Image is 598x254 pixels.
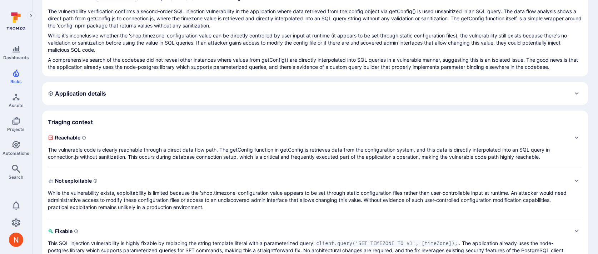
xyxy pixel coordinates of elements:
[9,233,23,247] img: ACg8ocIprwjrgDQnDsNSk9Ghn5p5-B8DpAKWoJ5Gi9syOE4K59tr4Q=s96-c
[29,13,34,19] i: Expand navigation menu
[42,82,588,105] div: Expand
[48,175,582,211] div: Expand
[48,118,93,126] h2: Triaging context
[9,233,23,247] div: Neeren Patki
[48,56,582,71] p: A comprehensive search of the codebase did not reveal other instances where values from getConfig...
[93,179,98,183] svg: Indicates if a vulnerability can be exploited by an attacker to gain unauthorized access, execute...
[48,8,582,29] p: The vulnerability verification confirms a second-order SQL injection vulnerability in the applica...
[315,240,459,247] code: client.query('SET TIMEZONE TO $1', [timeZone]);
[82,136,86,140] svg: Indicates if a vulnerability code, component, function or a library can actually be reached or in...
[3,151,29,156] span: Automations
[48,32,582,54] p: While it's inconclusive whether the 'shop.timezone' configuration value can be directly controlle...
[74,229,78,233] svg: Indicates if a vulnerability can be remediated or patched easily
[7,127,25,132] span: Projects
[9,103,24,108] span: Assets
[3,55,29,60] span: Dashboards
[48,189,568,211] p: While the vulnerability exists, exploitability is limited because the 'shop.timezone' configurati...
[48,90,106,97] h2: Application details
[27,11,35,20] button: Expand navigation menu
[9,174,23,180] span: Search
[10,79,22,84] span: Risks
[48,132,568,143] span: Reachable
[48,146,568,161] p: The vulnerable code is clearly reachable through a direct data flow path. The getConfig function ...
[48,175,568,187] span: Not exploitable
[48,225,568,237] span: Fixable
[48,132,582,161] div: Expand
